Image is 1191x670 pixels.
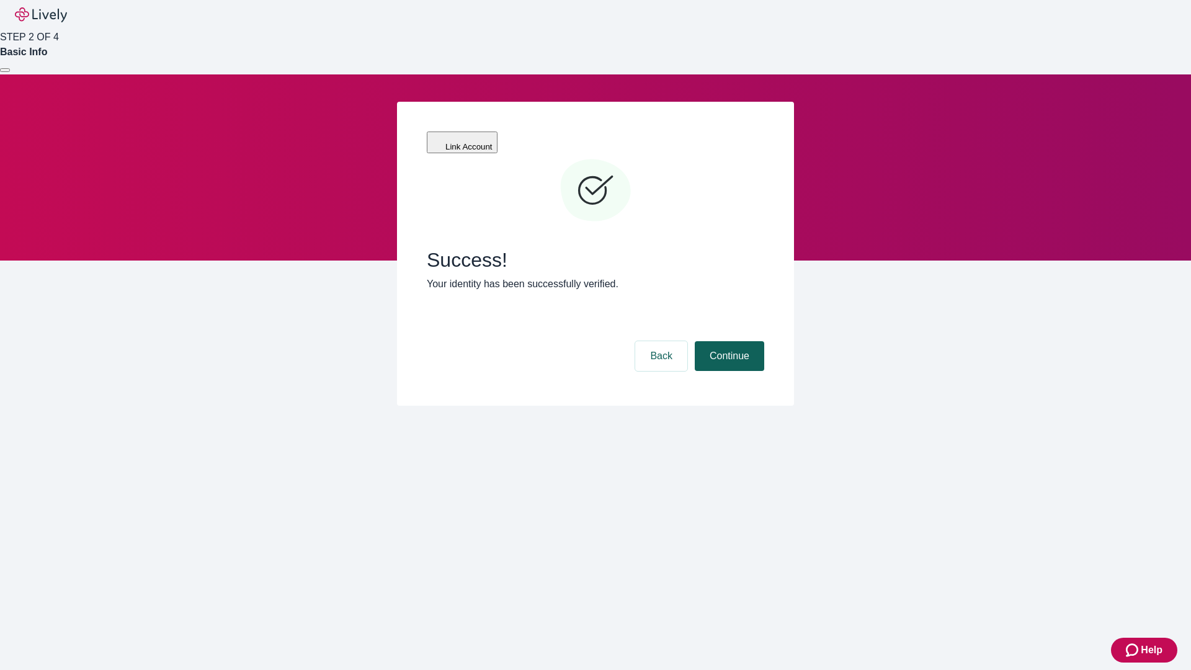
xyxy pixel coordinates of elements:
button: Zendesk support iconHelp [1111,638,1177,663]
span: Help [1141,643,1162,658]
p: Your identity has been successfully verified. [427,277,764,292]
button: Continue [695,341,764,371]
button: Link Account [427,132,497,153]
svg: Zendesk support icon [1126,643,1141,658]
svg: Checkmark icon [558,154,633,228]
span: Success! [427,248,764,272]
img: Lively [15,7,67,22]
button: Back [635,341,687,371]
